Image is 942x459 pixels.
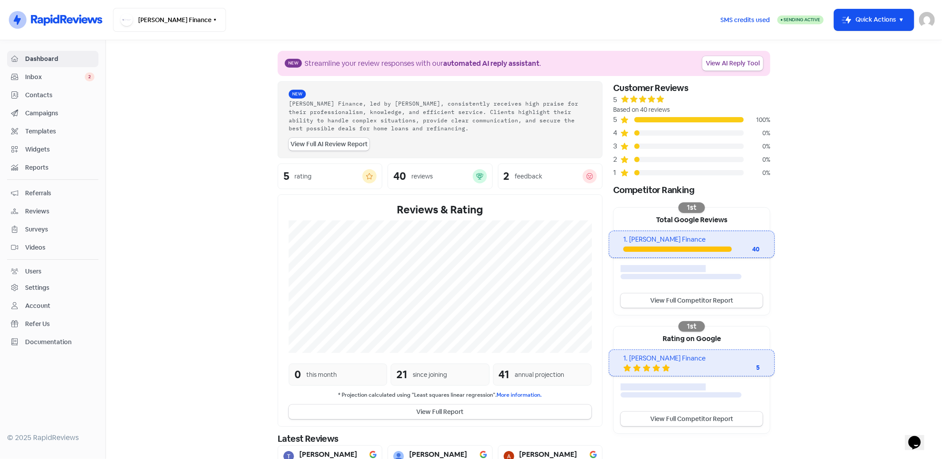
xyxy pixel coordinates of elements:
b: automated AI reply assistant [443,59,539,68]
div: 0% [744,155,770,164]
span: Referrals [25,189,94,198]
img: User [919,12,935,28]
div: 1 [613,167,620,178]
a: SMS credits used [713,15,777,24]
a: Campaigns [7,105,98,121]
button: [PERSON_NAME] Finance [113,8,226,32]
a: Refer Us [7,316,98,332]
span: Templates [25,127,94,136]
a: Referrals [7,185,98,201]
div: 5 [613,95,617,105]
a: View Full AI Review Report [289,138,369,151]
a: 5rating [278,163,382,189]
a: 2feedback [498,163,603,189]
b: [PERSON_NAME] [520,451,577,458]
div: this month [306,370,337,379]
div: 2 [613,154,620,165]
div: 41 [499,367,510,383]
a: Reviews [7,203,98,220]
span: Dashboard [25,54,94,64]
div: Users [25,267,41,276]
a: Settings [7,280,98,296]
div: 0% [744,142,770,151]
div: since joining [413,370,447,379]
img: Image [590,451,597,458]
a: View Full Competitor Report [621,412,763,426]
div: [PERSON_NAME] Finance, led by [PERSON_NAME], consistently receives high praise for their professi... [289,99,592,133]
a: Contacts [7,87,98,103]
div: 1. [PERSON_NAME] Finance [623,235,760,245]
div: Rating on Google [614,326,770,349]
div: rating [294,172,312,181]
span: Documentation [25,338,94,347]
span: SMS credits used [720,15,770,25]
iframe: chat widget [905,424,933,450]
a: Reports [7,159,98,176]
div: Total Google Reviews [614,208,770,231]
div: Settings [25,283,49,292]
span: 2 [85,72,94,81]
div: 0% [744,129,770,138]
span: Widgets [25,145,94,154]
span: Reviews [25,207,94,216]
div: Based on 40 reviews [613,105,770,114]
a: Videos [7,239,98,256]
div: Reviews & Rating [289,202,592,218]
button: Quick Actions [834,9,914,30]
span: Sending Active [784,17,820,23]
span: Videos [25,243,94,252]
div: 40 [393,171,406,182]
a: Widgets [7,141,98,158]
div: 1st [678,321,705,332]
span: New [285,59,302,68]
b: [PERSON_NAME] [409,451,467,458]
small: * Projection calculated using "Least squares linear regression". [289,391,592,399]
a: Users [7,263,98,280]
div: 4 [613,128,620,138]
span: Inbox [25,72,85,82]
a: Inbox 2 [7,69,98,85]
span: Surveys [25,225,94,234]
div: 1. [PERSON_NAME] Finance [623,353,760,364]
div: reviews [411,172,433,181]
a: Documentation [7,334,98,350]
div: feedback [515,172,543,181]
div: 0% [744,168,770,178]
div: Account [25,301,50,311]
a: Dashboard [7,51,98,67]
img: Image [369,451,377,458]
div: 0 [294,367,301,383]
a: Templates [7,123,98,140]
div: Latest Reviews [278,432,603,445]
div: 40 [732,245,760,254]
div: Streamline your review responses with our . [305,58,541,69]
div: 1st [678,202,705,213]
div: 100% [744,115,770,125]
div: 3 [613,141,620,152]
a: Account [7,298,98,314]
div: annual projection [515,370,565,379]
a: View Full Competitor Report [621,293,763,308]
a: View AI Reply Tool [702,56,763,71]
div: 5 [725,363,760,372]
span: Reports [25,163,94,172]
div: 5 [283,171,289,182]
div: © 2025 RapidReviews [7,432,98,443]
button: View Full Report [289,405,592,419]
b: [PERSON_NAME] [299,451,357,458]
a: Surveys [7,221,98,238]
a: Sending Active [777,15,824,25]
span: New [289,90,306,99]
a: 40reviews [388,163,492,189]
div: Customer Reviews [613,81,770,95]
div: 5 [613,114,620,125]
a: More information. [497,391,542,398]
span: Campaigns [25,109,94,118]
div: 21 [396,367,407,383]
span: Refer Us [25,319,94,329]
div: Competitor Ranking [613,183,770,197]
img: Image [480,451,487,458]
span: Contacts [25,91,94,100]
div: 2 [504,171,510,182]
